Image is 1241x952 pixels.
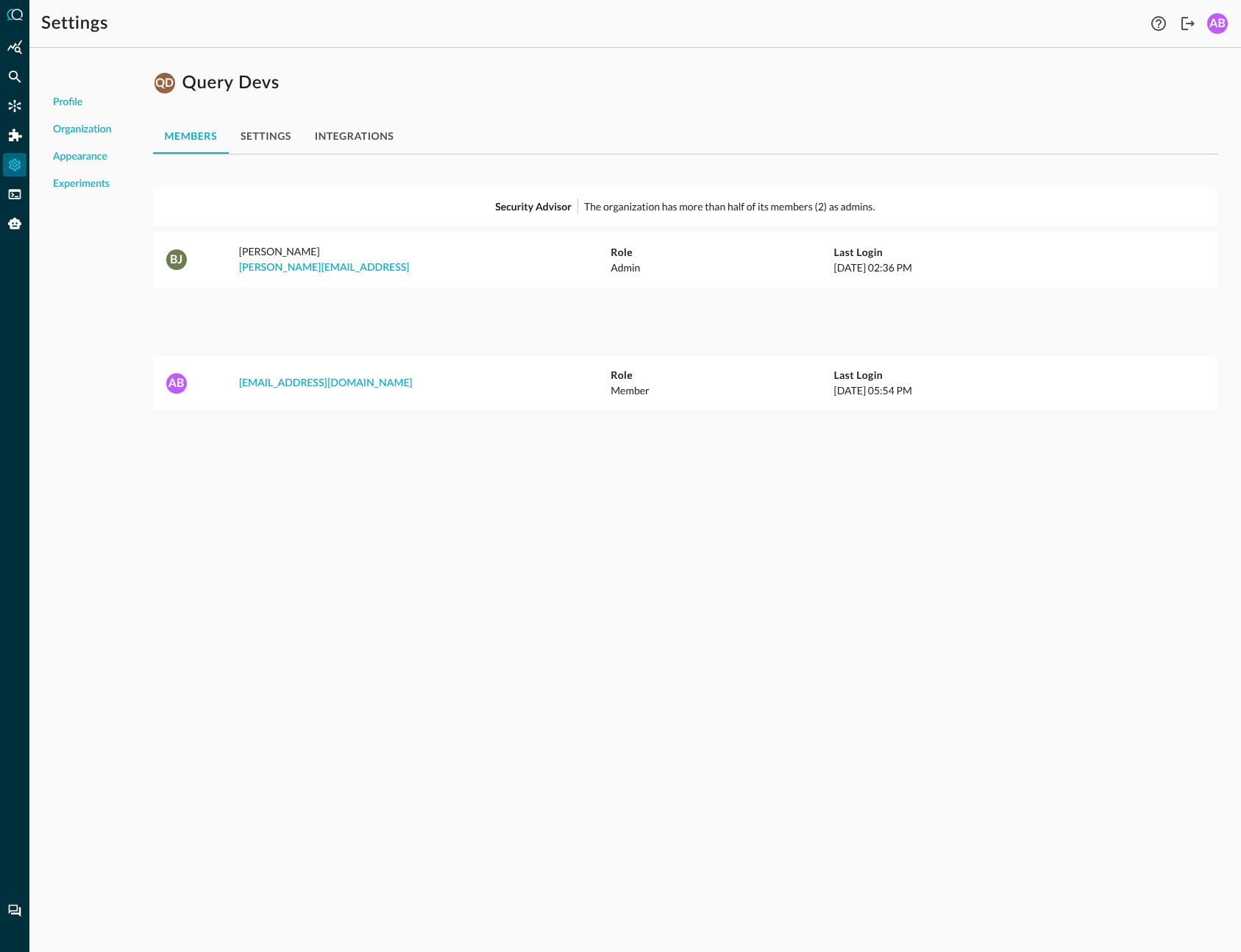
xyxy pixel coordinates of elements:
[3,182,26,206] div: FSQL
[153,118,229,154] button: members
[611,368,833,383] h5: Role
[166,249,187,270] div: BJ
[53,95,82,110] span: Profile
[833,260,1131,275] p: [DATE] 02:36 PM
[495,199,572,214] p: Security Advisor
[611,383,833,398] p: Member
[229,118,303,154] button: settings
[53,149,107,165] span: Appearance
[182,71,280,95] h1: Query Devs
[833,383,1131,398] p: [DATE] 05:54 PM
[53,177,110,192] span: Experiments
[3,65,26,88] div: Federated Search
[833,368,1131,383] h5: Last Login
[154,73,175,93] div: QD
[41,12,108,35] h1: Settings
[3,153,26,177] div: Settings
[4,124,27,147] div: Addons
[3,35,26,59] div: Summary Insights
[584,199,875,214] p: The organization has more than half of its members (2) as admins.
[53,122,112,138] span: Organization
[833,245,1131,260] h5: Last Login
[1176,12,1200,35] button: Logout
[239,263,410,273] a: [PERSON_NAME][EMAIL_ADDRESS]
[1207,13,1228,34] div: AB
[166,373,187,394] div: AB
[611,260,833,275] p: Admin
[3,899,26,923] div: Chat
[611,245,833,260] h5: Role
[1147,12,1170,35] button: Help
[239,378,413,388] a: [EMAIL_ADDRESS][DOMAIN_NAME]
[239,244,611,276] p: [PERSON_NAME]
[303,118,406,154] button: integrations
[3,212,26,235] div: Query Agent
[3,94,26,118] div: Connectors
